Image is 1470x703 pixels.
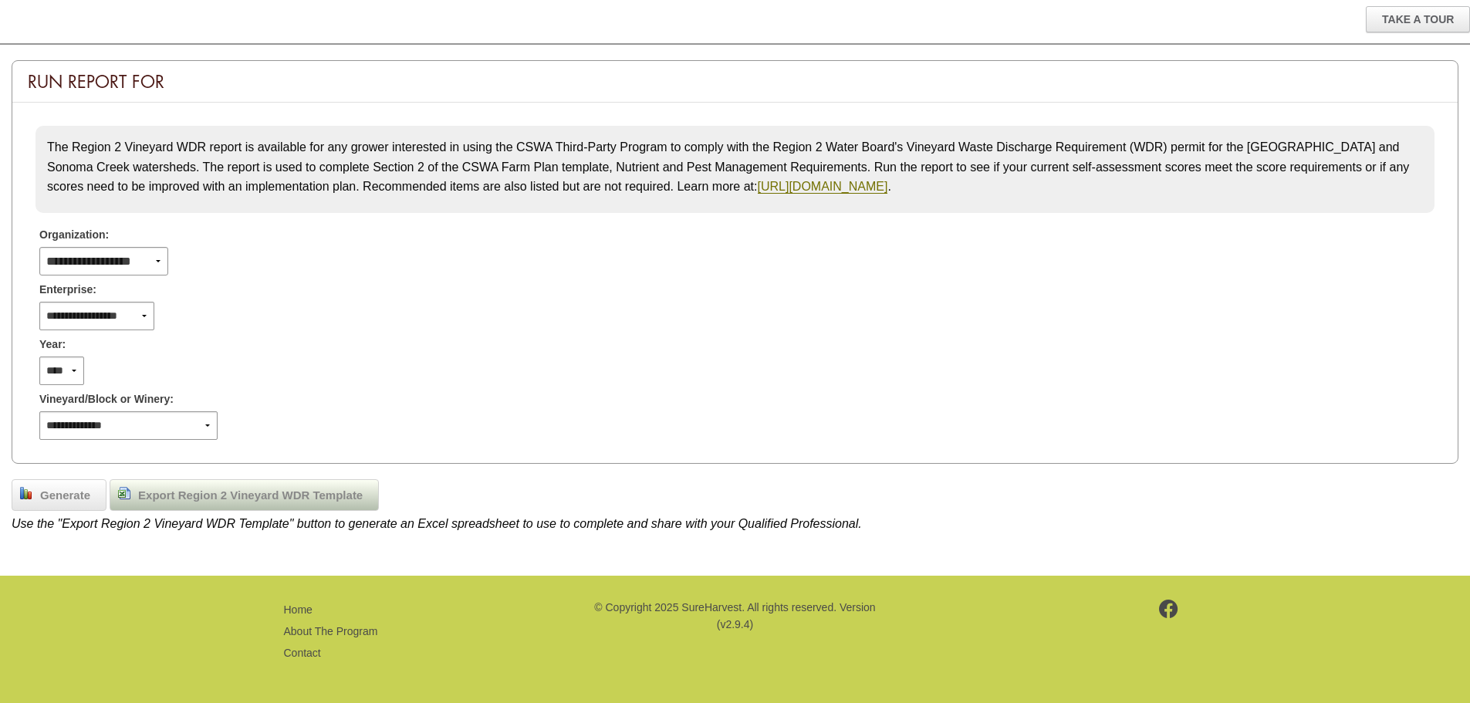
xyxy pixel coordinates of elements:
[1366,6,1470,32] div: Take A Tour
[284,625,378,637] a: About The Program
[32,487,98,505] span: Generate
[39,336,66,353] span: Year:
[118,487,130,499] img: page_excel.png
[12,61,1458,103] div: Run Report For
[758,180,888,194] a: [URL][DOMAIN_NAME]
[47,137,1423,197] p: The Region 2 Vineyard WDR report is available for any grower interested in using the CSWA Third-P...
[12,479,106,512] a: Generate
[130,487,370,505] span: Export Region 2 Vineyard WDR Template
[110,479,379,512] a: Export Region 2 Vineyard WDR Template
[20,487,32,499] img: chart_bar.png
[39,227,109,243] span: Organization:
[1159,600,1178,618] img: footer-facebook.png
[39,391,174,407] span: Vineyard/Block or Winery:
[592,599,877,634] p: © Copyright 2025 SureHarvest. All rights reserved. Version (v2.9.4)
[284,647,321,659] a: Contact
[284,603,313,616] a: Home
[39,282,96,298] span: Enterprise:
[12,507,1458,533] div: Use the "Export Region 2 Vineyard WDR Template" button to generate an Excel spreadsheet to use to...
